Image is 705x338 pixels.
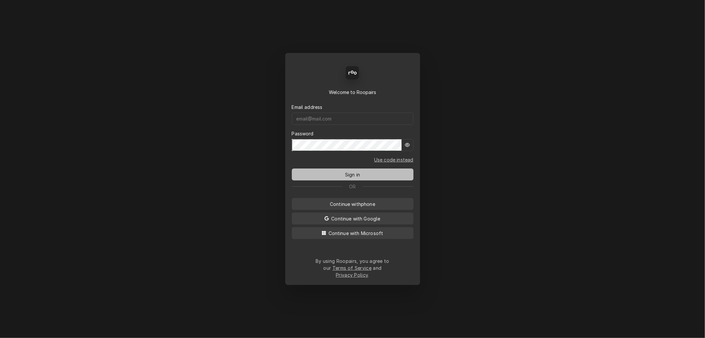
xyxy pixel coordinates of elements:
[374,156,413,163] a: Go to Email and code form
[327,230,385,237] span: Continue with Microsoft
[292,104,323,111] label: Email address
[292,213,413,224] button: Continue with Google
[292,183,413,190] div: Or
[292,227,413,239] button: Continue with Microsoft
[336,272,368,278] a: Privacy Policy
[333,265,372,271] a: Terms of Service
[292,113,413,125] input: email@mail.com
[292,130,314,137] label: Password
[292,89,413,96] div: Welcome to Roopairs
[316,258,390,278] div: By using Roopairs, you agree to our and .
[344,171,361,178] span: Sign in
[292,198,413,210] button: Continue withphone
[329,201,376,208] span: Continue with phone
[292,169,413,180] button: Sign in
[330,215,381,222] span: Continue with Google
